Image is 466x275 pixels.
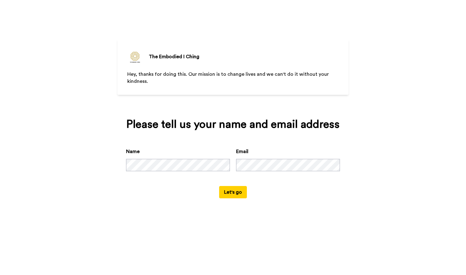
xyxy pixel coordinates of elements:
span: Hey, thanks for doing this. Our mission is to change lives and we can't do it without your kindness. [127,72,330,84]
button: Let's go [219,186,247,198]
div: Please tell us your name and email address [126,118,340,131]
div: The Embodied I Ching [149,53,199,60]
label: Name [126,148,140,155]
label: Email [236,148,248,155]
